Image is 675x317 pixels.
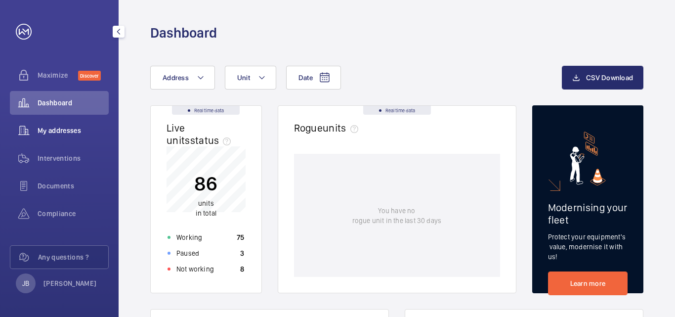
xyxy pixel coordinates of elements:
[176,232,202,242] p: Working
[352,206,441,226] p: You have no rogue unit in the last 30 days
[38,252,108,262] span: Any questions ?
[286,66,341,90] button: Date
[38,181,109,191] span: Documents
[176,264,214,274] p: Not working
[172,106,240,115] div: Real time data
[570,132,606,185] img: marketing-card.svg
[562,66,643,90] button: CSV Download
[38,153,109,163] span: Interventions
[548,232,628,262] p: Protect your equipment's value, modernise it with us!
[237,232,245,242] p: 75
[190,134,235,146] span: status
[548,272,628,295] a: Learn more
[38,98,109,108] span: Dashboard
[363,106,431,115] div: Real time data
[22,278,29,288] p: JB
[240,248,244,258] p: 3
[78,71,101,81] span: Discover
[240,264,244,274] p: 8
[150,24,217,42] h1: Dashboard
[194,171,217,196] p: 86
[294,122,362,134] h2: Rogue
[38,209,109,219] span: Compliance
[194,198,217,218] p: in total
[323,122,362,134] span: units
[163,74,189,82] span: Address
[150,66,215,90] button: Address
[43,278,97,288] p: [PERSON_NAME]
[586,74,633,82] span: CSV Download
[167,122,235,146] h2: Live units
[176,248,199,258] p: Paused
[225,66,276,90] button: Unit
[548,201,628,226] h2: Modernising your fleet
[237,74,250,82] span: Unit
[38,70,78,80] span: Maximize
[298,74,313,82] span: Date
[38,126,109,136] span: My addresses
[198,199,214,207] span: units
